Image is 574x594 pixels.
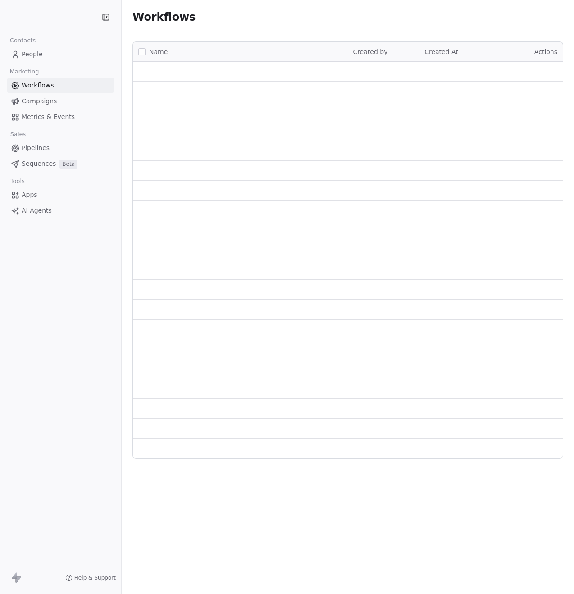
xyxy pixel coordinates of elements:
[65,574,116,581] a: Help & Support
[74,574,116,581] span: Help & Support
[424,48,458,55] span: Created At
[6,65,43,78] span: Marketing
[22,190,37,200] span: Apps
[22,159,56,169] span: Sequences
[6,174,28,188] span: Tools
[6,34,40,47] span: Contacts
[7,47,114,62] a: People
[7,78,114,93] a: Workflows
[7,110,114,124] a: Metrics & Events
[353,48,387,55] span: Created by
[22,50,43,59] span: People
[6,128,30,141] span: Sales
[22,81,54,90] span: Workflows
[22,143,50,153] span: Pipelines
[59,160,77,169] span: Beta
[7,187,114,202] a: Apps
[132,11,196,23] span: Workflows
[149,47,168,57] span: Name
[22,112,75,122] span: Metrics & Events
[534,48,557,55] span: Actions
[7,203,114,218] a: AI Agents
[22,96,57,106] span: Campaigns
[7,94,114,109] a: Campaigns
[7,156,114,171] a: SequencesBeta
[7,141,114,155] a: Pipelines
[22,206,52,215] span: AI Agents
